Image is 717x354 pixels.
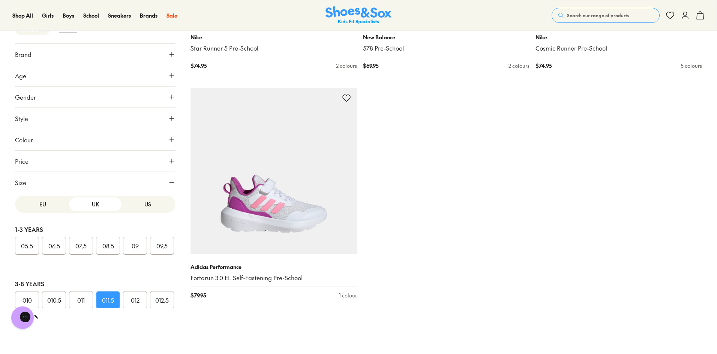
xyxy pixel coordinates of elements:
[15,44,175,65] button: Brand
[15,135,33,144] span: Colour
[552,8,660,23] button: Search our range of products
[108,12,131,19] span: Sneakers
[681,62,702,70] div: 5 colours
[42,12,54,19] a: Girls
[15,291,39,309] button: 010
[63,12,74,19] a: Boys
[190,274,357,282] a: Fortarun 3.0 EL Self-Fastening Pre-School
[15,114,28,123] span: Style
[150,291,174,309] button: 012.5
[166,12,177,19] a: Sale
[339,291,357,299] div: 1 colour
[108,12,131,19] a: Sneakers
[16,197,69,211] button: EU
[190,62,207,70] span: $ 74.95
[15,108,175,129] button: Style
[15,65,175,86] button: Age
[15,151,175,172] button: Price
[121,197,174,211] button: US
[190,263,357,271] p: Adidas Performance
[363,33,529,41] p: New Balance
[96,237,120,255] button: 08.5
[15,157,28,166] span: Price
[15,50,31,59] span: Brand
[567,12,629,19] span: Search our range of products
[123,237,147,255] button: 09
[42,12,54,19] span: Girls
[69,291,93,309] button: 011
[363,62,378,70] span: $ 69.95
[325,6,391,25] img: SNS_Logo_Responsive.svg
[12,12,33,19] a: Shop All
[535,62,552,70] span: $ 74.95
[140,12,157,19] span: Brands
[15,71,26,80] span: Age
[12,12,33,19] span: Shop All
[535,33,702,41] p: Nike
[325,6,391,25] a: Shoes & Sox
[42,291,66,309] button: 010.5
[150,237,174,255] button: 09.5
[83,12,99,19] a: School
[96,291,120,309] button: 011.5
[190,44,357,52] a: Star Runner 5 Pre-School
[63,12,74,19] span: Boys
[15,172,175,193] button: Size
[15,237,39,255] button: 05.5
[363,44,529,52] a: 578 Pre-School
[42,237,66,255] button: 06.5
[7,304,37,332] iframe: Gorgias live chat messenger
[190,33,357,41] p: Nike
[15,129,175,150] button: Colour
[83,12,99,19] span: School
[140,12,157,19] a: Brands
[15,87,175,108] button: Gender
[123,291,147,309] button: 012
[15,93,36,102] span: Gender
[69,237,93,255] button: 07.5
[15,225,175,234] div: 1-3 Years
[15,178,26,187] span: Size
[69,197,121,211] button: UK
[15,279,175,288] div: 3-8 Years
[190,291,206,299] span: $ 79.95
[508,62,529,70] div: 2 colours
[535,44,702,52] a: Cosmic Runner Pre-School
[166,12,177,19] span: Sale
[336,62,357,70] div: 2 colours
